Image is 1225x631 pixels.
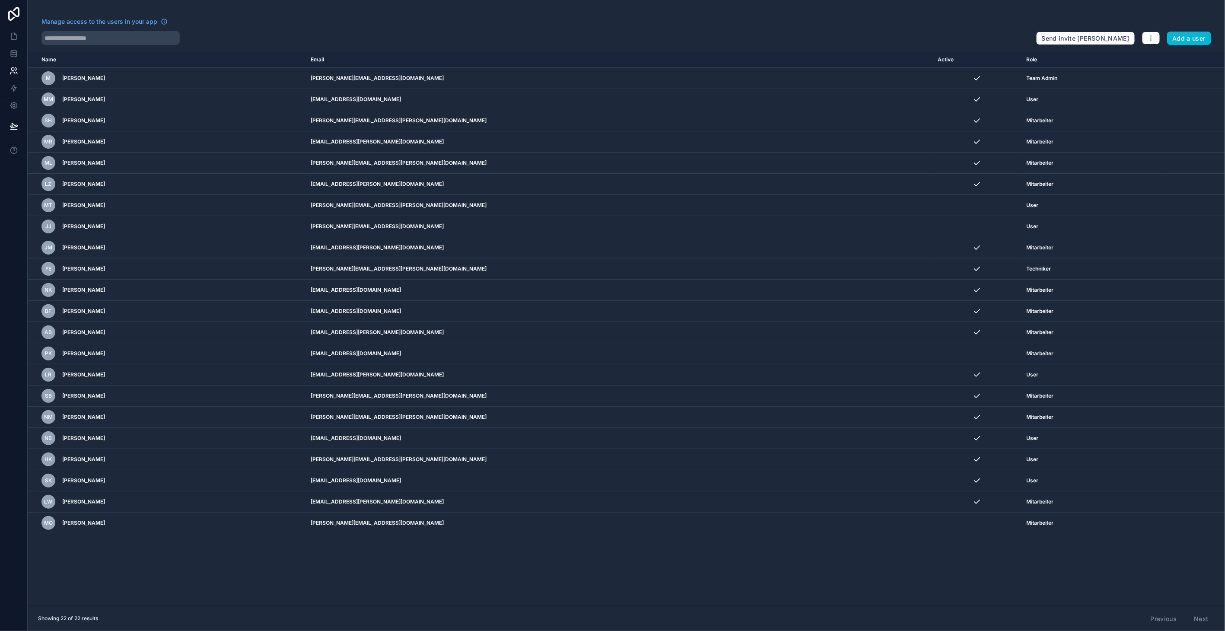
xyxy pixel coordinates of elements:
span: MO [44,519,53,526]
td: [EMAIL_ADDRESS][PERSON_NAME][DOMAIN_NAME] [305,131,932,153]
span: Mitarbeiter [1027,308,1054,315]
span: [PERSON_NAME] [62,498,105,505]
span: [PERSON_NAME] [62,287,105,293]
td: [PERSON_NAME][EMAIL_ADDRESS][DOMAIN_NAME] [305,216,932,237]
span: User [1027,435,1039,442]
span: SB [45,392,52,399]
td: [PERSON_NAME][EMAIL_ADDRESS][PERSON_NAME][DOMAIN_NAME] [305,195,932,216]
td: [PERSON_NAME][EMAIL_ADDRESS][PERSON_NAME][DOMAIN_NAME] [305,449,932,470]
th: Role [1021,52,1161,68]
span: [PERSON_NAME] [62,138,105,145]
div: scrollable content [28,52,1225,606]
span: LR [45,371,52,378]
td: [PERSON_NAME][EMAIL_ADDRESS][PERSON_NAME][DOMAIN_NAME] [305,407,932,428]
td: [PERSON_NAME][EMAIL_ADDRESS][PERSON_NAME][DOMAIN_NAME] [305,386,932,407]
span: M [46,75,51,82]
span: [PERSON_NAME] [62,350,105,357]
span: Team Admin [1027,75,1058,82]
span: MM [44,96,53,103]
span: [PERSON_NAME] [62,265,105,272]
span: PK [45,350,52,357]
span: [PERSON_NAME] [62,308,105,315]
span: NB [45,435,52,442]
td: [EMAIL_ADDRESS][PERSON_NAME][DOMAIN_NAME] [305,237,932,258]
span: [PERSON_NAME] [62,456,105,463]
td: [EMAIL_ADDRESS][PERSON_NAME][DOMAIN_NAME] [305,364,932,386]
td: [EMAIL_ADDRESS][PERSON_NAME][DOMAIN_NAME] [305,491,932,513]
span: Techniker [1027,265,1051,272]
th: Name [28,52,305,68]
span: NM [44,414,53,421]
span: SH [45,117,52,124]
span: [PERSON_NAME] [62,414,105,421]
span: User [1027,477,1039,484]
td: [EMAIL_ADDRESS][DOMAIN_NAME] [305,343,932,364]
span: Mitarbeiter [1027,350,1054,357]
span: Mitarbeiter [1027,519,1054,526]
span: [PERSON_NAME] [62,477,105,484]
span: JM [45,244,52,251]
span: [PERSON_NAME] [62,244,105,251]
button: Add a user [1167,32,1212,45]
span: [PERSON_NAME] [62,519,105,526]
span: Showing 22 of 22 results [38,615,98,622]
span: Mitarbeiter [1027,498,1054,505]
th: Email [305,52,932,68]
span: [PERSON_NAME] [62,117,105,124]
span: [PERSON_NAME] [62,181,105,188]
span: User [1027,96,1039,103]
a: Manage access to the users in your app [41,17,168,26]
span: [PERSON_NAME] [62,435,105,442]
span: ML [45,159,52,166]
td: [PERSON_NAME][EMAIL_ADDRESS][PERSON_NAME][DOMAIN_NAME] [305,153,932,174]
span: [PERSON_NAME] [62,75,105,82]
span: User [1027,223,1039,230]
span: User [1027,202,1039,209]
span: LW [45,498,53,505]
span: Mitarbeiter [1027,117,1054,124]
span: User [1027,371,1039,378]
span: BF [45,308,52,315]
td: [EMAIL_ADDRESS][DOMAIN_NAME] [305,301,932,322]
span: [PERSON_NAME] [62,202,105,209]
span: Mitarbeiter [1027,244,1054,251]
span: NK [45,287,52,293]
span: [PERSON_NAME] [62,329,105,336]
th: Active [932,52,1021,68]
span: MT [45,202,53,209]
span: Mitarbeiter [1027,287,1054,293]
td: [EMAIL_ADDRESS][DOMAIN_NAME] [305,89,932,110]
span: SK [45,477,52,484]
td: [EMAIL_ADDRESS][DOMAIN_NAME] [305,470,932,491]
span: AB [45,329,52,336]
td: [PERSON_NAME][EMAIL_ADDRESS][DOMAIN_NAME] [305,68,932,89]
span: LZ [45,181,52,188]
td: [PERSON_NAME][EMAIL_ADDRESS][DOMAIN_NAME] [305,513,932,534]
span: Mitarbeiter [1027,138,1054,145]
td: [EMAIL_ADDRESS][PERSON_NAME][DOMAIN_NAME] [305,174,932,195]
span: JJ [45,223,51,230]
td: [EMAIL_ADDRESS][PERSON_NAME][DOMAIN_NAME] [305,322,932,343]
span: Mitarbeiter [1027,392,1054,399]
span: User [1027,456,1039,463]
td: [PERSON_NAME][EMAIL_ADDRESS][PERSON_NAME][DOMAIN_NAME] [305,258,932,280]
span: Manage access to the users in your app [41,17,157,26]
td: [PERSON_NAME][EMAIL_ADDRESS][PERSON_NAME][DOMAIN_NAME] [305,110,932,131]
td: [EMAIL_ADDRESS][DOMAIN_NAME] [305,428,932,449]
span: [PERSON_NAME] [62,223,105,230]
span: Mitarbeiter [1027,159,1054,166]
span: Mitarbeiter [1027,329,1054,336]
span: FE [45,265,51,272]
span: Mitarbeiter [1027,181,1054,188]
span: [PERSON_NAME] [62,159,105,166]
button: Send invite [PERSON_NAME] [1036,32,1135,45]
span: [PERSON_NAME] [62,96,105,103]
span: MR [45,138,53,145]
span: Mitarbeiter [1027,414,1054,421]
span: [PERSON_NAME] [62,371,105,378]
td: [EMAIL_ADDRESS][DOMAIN_NAME] [305,280,932,301]
span: HK [45,456,52,463]
span: [PERSON_NAME] [62,392,105,399]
